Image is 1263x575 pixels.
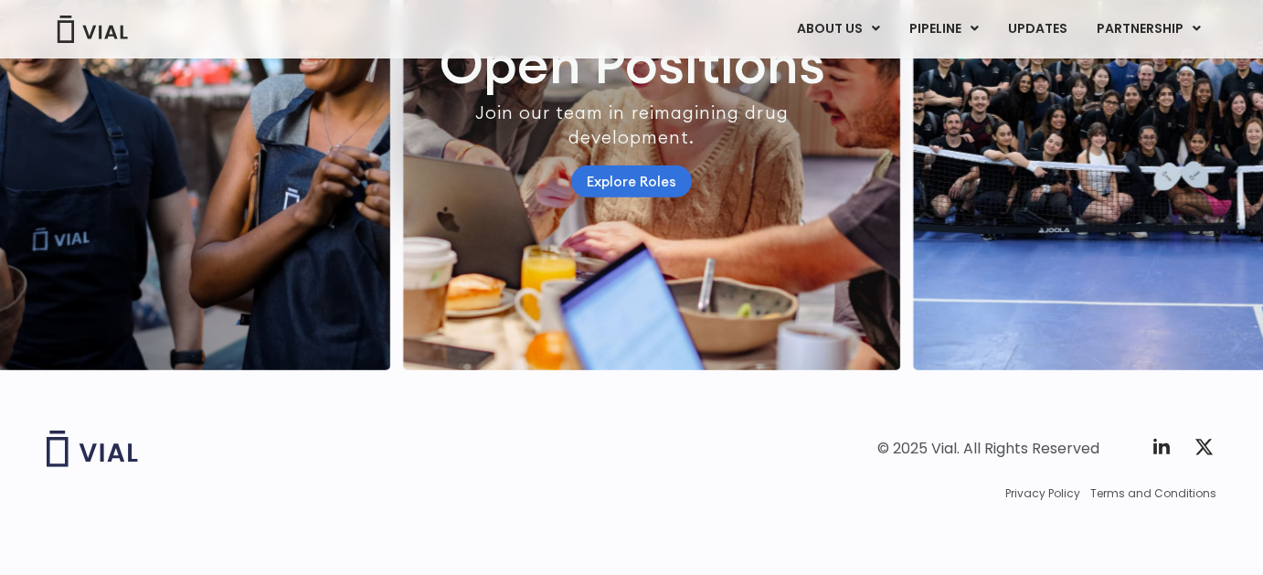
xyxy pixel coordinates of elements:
a: PIPELINEMenu Toggle [895,14,992,45]
a: PARTNERSHIPMenu Toggle [1082,14,1215,45]
a: ABOUT USMenu Toggle [782,14,894,45]
div: © 2025 Vial. All Rights Reserved [877,439,1099,459]
a: Explore Roles [571,165,692,197]
img: Vial Logo [56,16,129,43]
a: UPDATES [993,14,1081,45]
a: Privacy Policy [1005,485,1080,502]
a: Terms and Conditions [1090,485,1216,502]
img: Vial logo wih "Vial" spelled out [47,431,138,467]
